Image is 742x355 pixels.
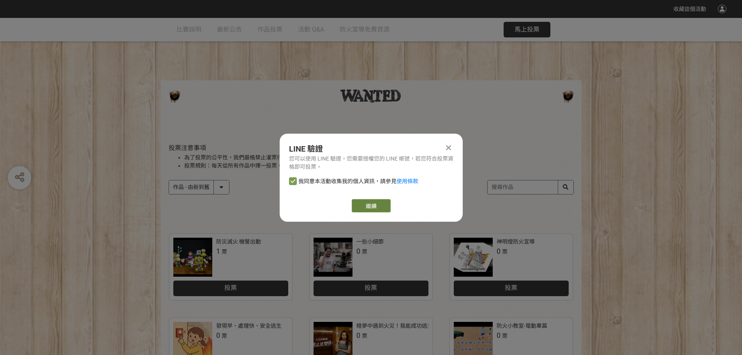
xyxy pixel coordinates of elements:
a: 防火宣導免費資源 [340,18,390,41]
a: 作品投票 [257,18,282,41]
a: 一些小細節0票投票 [310,234,432,300]
div: 防災滅火 機警出動 [216,238,261,246]
button: 馬上投票 [504,22,550,37]
span: 票 [362,249,367,255]
span: 作品投票 [257,26,282,33]
a: 神明燈防火宣導0票投票 [450,234,573,300]
a: 防災滅火 機警出動1票投票 [169,234,292,300]
span: 我同意本活動收集我的個人資訊，請參見 [298,177,418,185]
div: 防火小教室-電動車篇 [497,322,547,330]
span: 防火宣導免費資源 [340,26,390,33]
span: 0 [497,331,501,339]
span: 0 [356,247,360,255]
span: 票 [222,249,227,255]
span: 投票 [505,284,517,291]
a: 使用條款 [397,178,418,184]
div: LINE 驗證 [289,143,453,155]
span: 投票注意事項 [169,144,206,152]
li: 為了投票的公平性，我們嚴格禁止灌票行為，所有投票者皆需經過 LINE 登入認證。 [184,154,574,162]
h1: 投票列表 [169,133,574,142]
div: 發現早、處理快、安全逃生 [216,322,282,330]
input: 搜尋作品 [488,180,573,194]
span: 0 [497,247,501,255]
div: 神明燈防火宣導 [497,238,535,246]
span: 0 [356,331,360,339]
div: 您可以使用 LINE 驗證，您需要授權您的 LINE 帳號，若您符合投票資格即可投票。 [289,155,453,171]
span: 票 [222,333,227,339]
a: 活動 Q&A [298,18,324,41]
span: 活動 Q&A [298,26,324,33]
span: 票 [502,249,508,255]
span: 投票 [365,284,377,291]
span: 票 [502,333,508,339]
span: 票 [362,333,367,339]
span: 馬上投票 [515,26,539,33]
span: 比賽說明 [176,26,201,33]
a: 繼續 [352,199,391,212]
span: 1 [216,247,220,255]
span: 投票 [224,284,237,291]
span: 最新公告 [217,26,242,33]
span: 0 [216,331,220,339]
div: 睡夢中遇到火災！我能成功逃生嗎？ [356,322,444,330]
a: 比賽說明 [176,18,201,41]
span: 收藏這個活動 [673,6,706,12]
li: 投票規則：每天從所有作品中擇一投票。 [184,162,574,170]
a: 最新公告 [217,18,242,41]
div: 一些小細節 [356,238,384,246]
